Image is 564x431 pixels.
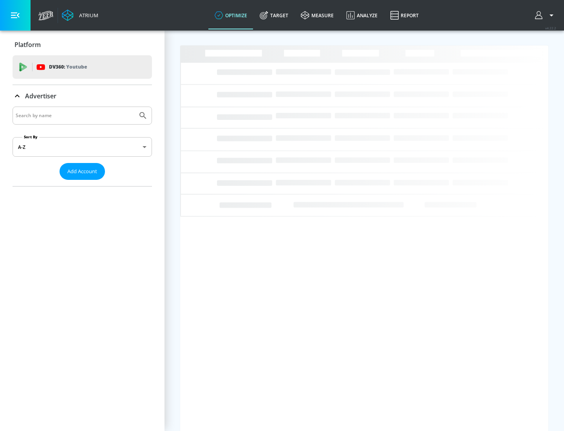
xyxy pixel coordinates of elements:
p: Advertiser [25,92,56,100]
div: Atrium [76,12,98,19]
label: Sort By [22,134,39,139]
p: DV360: [49,63,87,71]
span: v 4.22.2 [545,26,556,30]
a: Report [384,1,425,29]
a: Target [253,1,295,29]
div: A-Z [13,137,152,157]
input: Search by name [16,110,134,121]
a: Analyze [340,1,384,29]
button: Add Account [60,163,105,180]
div: Advertiser [13,85,152,107]
span: Add Account [67,167,97,176]
div: Advertiser [13,107,152,186]
nav: list of Advertiser [13,180,152,186]
a: Atrium [62,9,98,21]
a: optimize [208,1,253,29]
p: Platform [14,40,41,49]
div: Platform [13,34,152,56]
div: DV360: Youtube [13,55,152,79]
p: Youtube [66,63,87,71]
a: measure [295,1,340,29]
